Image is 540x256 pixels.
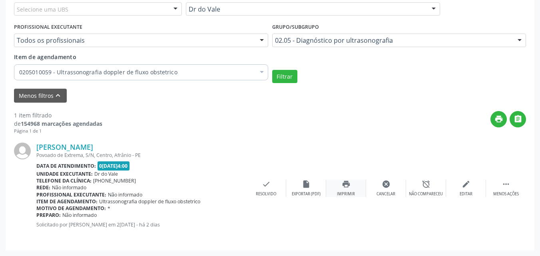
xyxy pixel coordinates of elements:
i: insert_drive_file [302,180,311,189]
button:  [510,111,526,127]
span: Dr do Vale [94,171,118,177]
b: Unidade executante: [36,171,93,177]
div: de [14,119,102,128]
span: Dr do Vale [189,5,424,13]
span: 02.05 - Diagnóstico por ultrasonografia [275,36,510,44]
label: PROFISSIONAL EXECUTANTE [14,21,82,34]
div: Imprimir [337,191,355,197]
div: Não compareceu [409,191,443,197]
div: Página 1 de 1 [14,128,102,135]
div: Resolvido [256,191,276,197]
button: print [490,111,507,127]
span: Item de agendamento [14,53,76,61]
strong: 154968 marcações agendadas [21,120,102,127]
i: edit [462,180,470,189]
span: Ultrassonografia doppler de fluxo obstetrico [99,198,200,205]
i: cancel [382,180,391,189]
b: Item de agendamento: [36,198,98,205]
span: 0205010059 - Ultrassonografia doppler de fluxo obstetrico [19,68,255,76]
b: Telefone da clínica: [36,177,92,184]
i: print [342,180,351,189]
i:  [502,180,510,189]
b: Data de atendimento: [36,163,96,169]
i: print [494,115,503,123]
a: [PERSON_NAME] [36,143,93,151]
div: Exportar (PDF) [292,191,321,197]
div: Cancelar [377,191,395,197]
b: Motivo de agendamento: [36,205,106,212]
i:  [514,115,522,123]
div: Editar [460,191,472,197]
b: Preparo: [36,212,61,218]
span: Não informado [62,212,97,218]
i: keyboard_arrow_up [54,91,62,100]
p: Solicitado por [PERSON_NAME] em 2[DATE] - há 2 dias [36,221,246,228]
div: Povoado de Extrema, S/N, Centro, Afrânio - PE [36,152,246,159]
b: Rede: [36,184,50,191]
span: Todos os profissionais [17,36,252,44]
label: Grupo/Subgrupo [272,21,319,34]
button: Menos filtroskeyboard_arrow_up [14,89,67,103]
img: img [14,143,31,159]
div: Menos ações [493,191,519,197]
span: Não informado [108,191,142,198]
div: 1 item filtrado [14,111,102,119]
i: alarm_off [422,180,430,189]
b: Profissional executante: [36,191,106,198]
span: Não informado [52,184,86,191]
span: Selecione uma UBS [17,5,68,14]
button: Filtrar [272,70,297,83]
span: 0[DATE]4:00 [98,161,130,171]
i: check [262,180,271,189]
span: [PHONE_NUMBER] [93,177,136,184]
